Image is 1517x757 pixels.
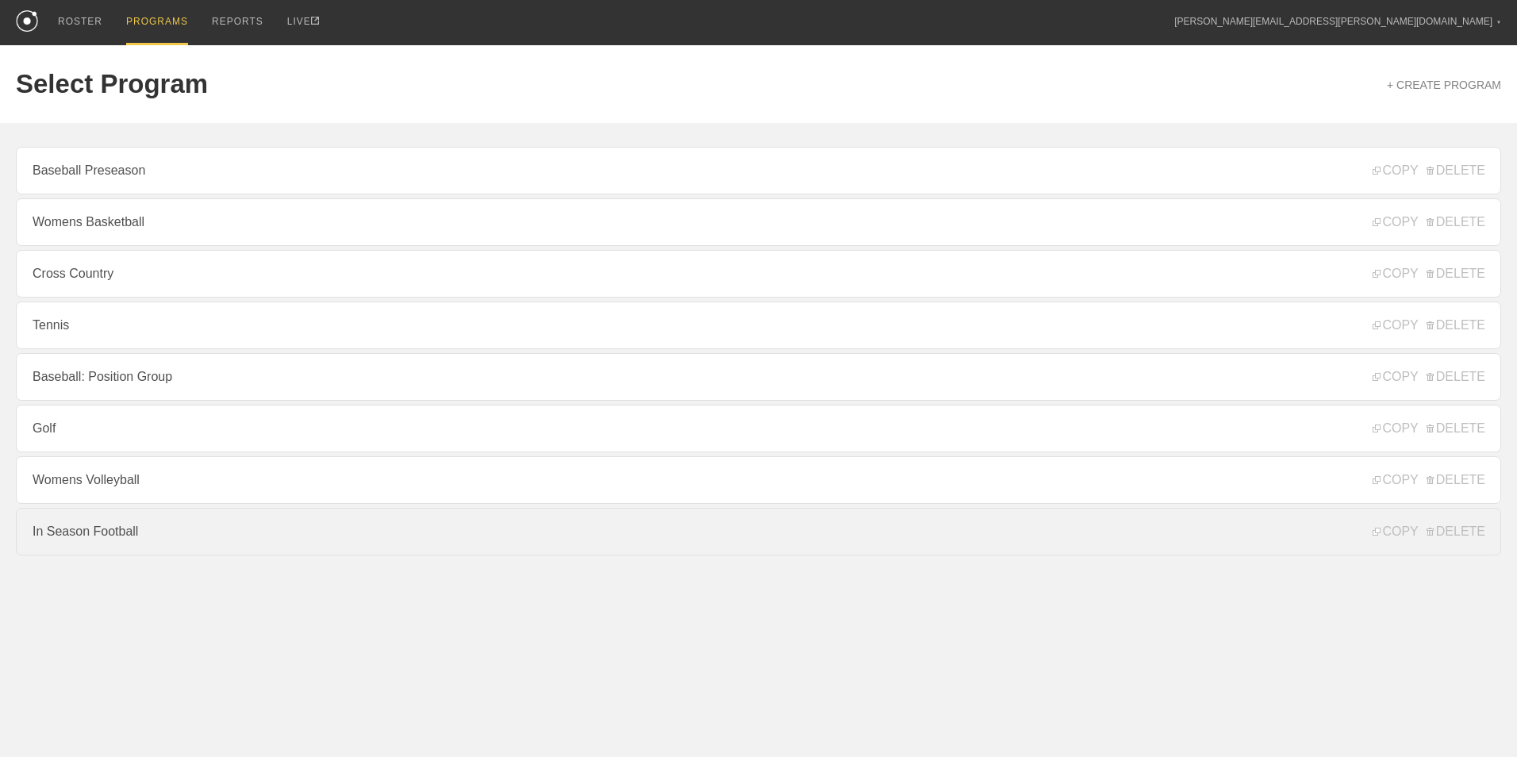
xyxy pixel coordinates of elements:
[1427,370,1485,384] span: DELETE
[1373,267,1418,281] span: COPY
[16,353,1501,401] a: Baseball: Position Group
[1373,163,1418,178] span: COPY
[1373,215,1418,229] span: COPY
[1387,79,1501,91] a: + CREATE PROGRAM
[1427,421,1485,436] span: DELETE
[1427,215,1485,229] span: DELETE
[16,250,1501,298] a: Cross Country
[16,147,1501,194] a: Baseball Preseason
[1427,163,1485,178] span: DELETE
[16,508,1501,555] a: In Season Football
[16,456,1501,504] a: Womens Volleyball
[1427,473,1485,487] span: DELETE
[1373,318,1418,332] span: COPY
[16,302,1501,349] a: Tennis
[1373,525,1418,539] span: COPY
[1438,681,1517,757] iframe: Chat Widget
[1373,370,1418,384] span: COPY
[1373,473,1418,487] span: COPY
[16,198,1501,246] a: Womens Basketball
[1427,525,1485,539] span: DELETE
[16,10,38,32] img: logo
[1427,318,1485,332] span: DELETE
[1427,267,1485,281] span: DELETE
[1373,421,1418,436] span: COPY
[16,405,1501,452] a: Golf
[1496,17,1501,27] div: ▼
